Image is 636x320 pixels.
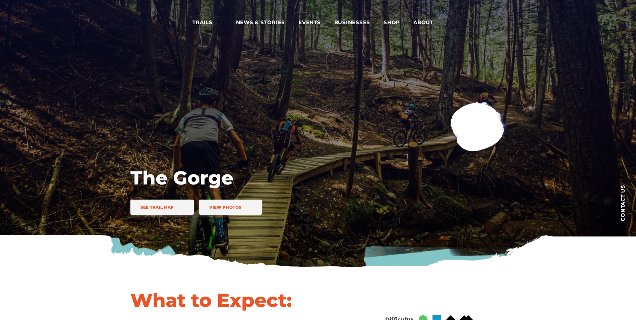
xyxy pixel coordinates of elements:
[609,174,636,231] a: Contact us
[213,18,223,27] ion-icon: arrow dropdown
[413,19,444,26] span: About
[192,19,223,26] span: Trails
[236,19,285,26] span: News & Stories
[384,19,400,26] span: Shop
[473,121,485,133] ion-icon: play
[595,17,606,28] ion-icon: search
[140,205,174,210] span: See Trail Map
[130,288,348,312] h1: What to Expect:
[434,18,444,27] ion-icon: arrow dropdown
[209,205,241,210] span: View Photos
[620,185,625,221] span: Contact us
[199,200,262,215] a: View Photos trail icon
[130,200,194,215] a: See Trail Map trail icon
[130,166,345,190] h1: The Gorge
[334,19,370,26] span: Businesses
[298,19,321,26] span: Events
